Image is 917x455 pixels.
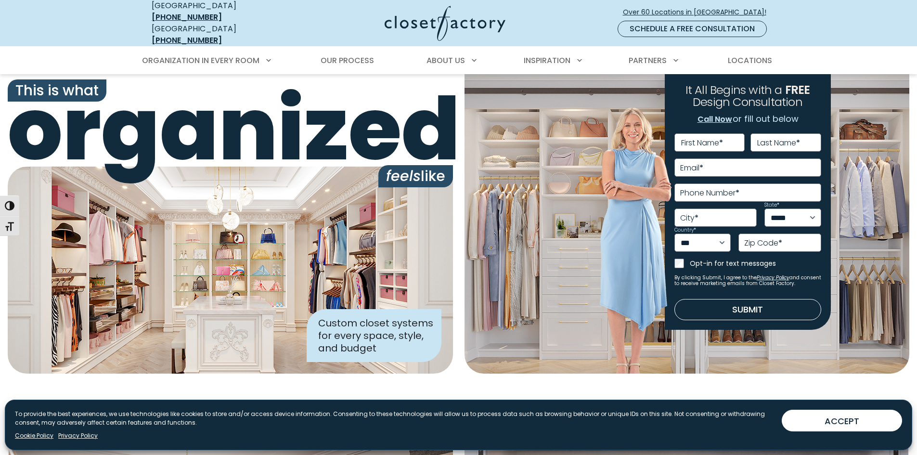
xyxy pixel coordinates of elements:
[697,113,733,126] a: Call Now
[680,214,698,222] label: City
[152,35,222,46] a: [PHONE_NUMBER]
[728,55,772,66] span: Locations
[690,259,821,268] label: Opt-in for text messages
[782,410,902,431] button: ACCEPT
[385,6,505,41] img: Closet Factory Logo
[680,189,739,197] label: Phone Number
[674,275,821,286] small: By clicking Submit, I agree to the and consent to receive marketing emails from Closet Factory.
[386,166,421,186] i: feels
[680,164,703,172] label: Email
[629,55,667,66] span: Partners
[58,431,98,440] a: Privacy Policy
[8,167,453,374] img: Closet Factory designed closet
[623,7,774,17] span: Over 60 Locations in [GEOGRAPHIC_DATA]!
[622,4,775,21] a: Over 60 Locations in [GEOGRAPHIC_DATA]!
[15,431,53,440] a: Cookie Policy
[152,12,222,23] a: [PHONE_NUMBER]
[135,47,782,74] nav: Primary Menu
[681,139,723,147] label: First Name
[307,309,441,362] div: Custom closet systems for every space, style, and budget
[785,82,810,98] span: FREE
[618,21,767,37] a: Schedule a Free Consultation
[685,82,782,98] span: It All Begins with a
[321,55,374,66] span: Our Process
[378,165,453,187] span: like
[524,55,570,66] span: Inspiration
[15,410,774,427] p: To provide the best experiences, we use technologies like cookies to store and/or access device i...
[426,55,465,66] span: About Us
[142,55,259,66] span: Organization in Every Room
[744,239,782,247] label: Zip Code
[693,94,802,110] span: Design Consultation
[757,139,800,147] label: Last Name
[674,299,821,320] button: Submit
[152,23,291,46] div: [GEOGRAPHIC_DATA]
[764,203,779,208] label: State
[757,274,789,281] a: Privacy Policy
[674,228,696,233] label: Country
[697,112,799,126] p: or fill out below
[8,86,453,173] span: organized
